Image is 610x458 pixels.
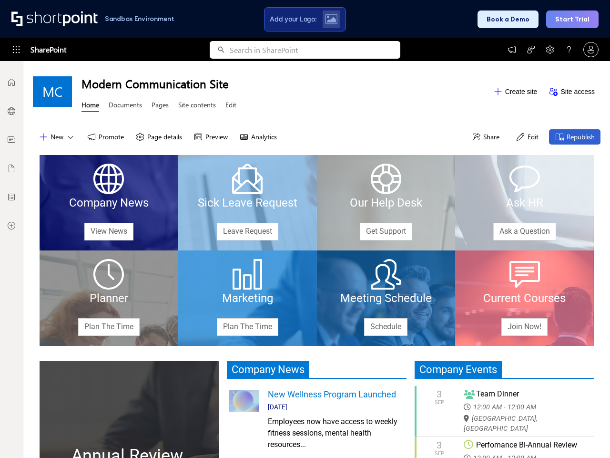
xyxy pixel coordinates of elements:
div: Team Dinner [464,388,587,400]
div: Perfomance Bi-Annual Review [464,439,587,451]
img: Upload logo [325,14,337,24]
a: 3 Sep Team Dinner12:00 AM - 12:00 AM[GEOGRAPHIC_DATA], [GEOGRAPHIC_DATA] [415,388,594,434]
span: Marketing [222,291,273,305]
button: Page details [130,129,188,145]
button: Book a Demo [478,10,539,28]
div: New Wellness Program Launched [268,388,404,401]
button: Share [466,129,505,145]
span: Company News [69,196,149,209]
div: 3 [435,389,444,399]
a: Plan The Time [78,318,140,336]
div: Sep [435,399,444,406]
a: View News [84,223,133,240]
iframe: Chat Widget [562,412,610,458]
a: Plan The Time [217,318,278,336]
button: Republish [549,129,600,145]
button: Start Trial [546,10,599,28]
button: Create site [488,84,543,99]
h1: Modern Communication Site [81,76,488,91]
a: Leave Request [217,223,278,240]
a: Edit [225,100,236,112]
div: [DATE] [268,402,404,412]
input: Search in SharePoint [230,41,400,59]
span: Company News [227,361,309,378]
a: Join Now! [501,318,548,336]
span: MC [42,84,62,99]
span: Company Events [415,361,502,378]
span: Planner [90,291,128,305]
button: New [33,129,81,145]
span: Current Courses [483,291,566,305]
span: Ask HR [506,196,543,209]
span: Add your Logo: [270,15,316,23]
a: Home [81,100,99,112]
a: Ask a Question [493,223,556,240]
span: Sick Leave Request [198,196,297,209]
span: Meeting Schedule [340,291,432,305]
button: Edit [510,129,544,145]
a: Get Support [360,223,412,240]
button: Promote [81,129,130,145]
span: SharePoint [30,38,66,61]
button: Preview [188,129,234,145]
div: 3 [435,440,444,450]
button: Analytics [234,129,283,145]
span: [GEOGRAPHIC_DATA], [GEOGRAPHIC_DATA] [464,413,587,434]
a: Pages [152,100,169,112]
span: Our Help Desk [350,196,422,209]
span: 12:00 AM - 12:00 AM [464,401,542,413]
button: Site access [543,84,600,99]
a: Documents [109,100,142,112]
div: Sep [435,450,444,457]
h1: Sandbox Environment [105,16,174,21]
a: Schedule [364,318,407,336]
a: Site contents [178,100,216,112]
div: Employees now have access to weekly fitness sessions, mental health resources... [268,416,404,450]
